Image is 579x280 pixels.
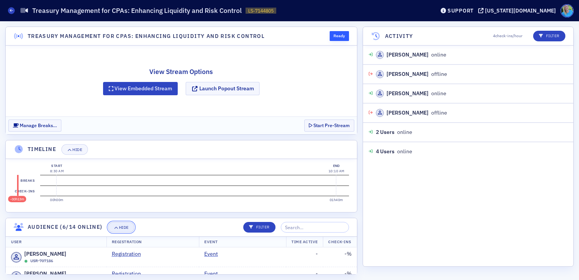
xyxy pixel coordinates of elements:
time: 00h00m [50,198,64,202]
button: Manage Breaks… [8,120,61,131]
div: Hide [72,148,82,152]
p: Filter [249,224,270,230]
button: Hide [61,144,88,155]
div: Start [50,163,64,168]
h4: Audience (6/14 online) [28,223,103,231]
time: 8:30 AM [50,169,64,173]
td: - [286,247,323,267]
div: [PERSON_NAME] [387,109,429,117]
button: Filter [243,222,275,233]
button: Launch Popout Stream [186,82,260,95]
time: 01h40m [330,198,343,202]
div: [PERSON_NAME] [387,90,429,98]
a: Event [204,270,224,278]
div: Hide [119,225,129,230]
div: [PERSON_NAME] [387,51,429,59]
span: Profile [560,4,574,17]
div: Ready [330,31,349,41]
div: [US_STATE][DOMAIN_NAME] [485,7,556,14]
span: LS-7144805 [248,8,274,14]
div: Support [448,7,474,14]
span: 4 Users [376,148,394,156]
a: Registration [112,270,147,278]
span: 4 check-ins/hour [493,33,523,39]
h4: Timeline [28,145,56,153]
button: View Embedded Stream [103,82,178,95]
td: - % [323,247,357,267]
span: [PERSON_NAME] [24,270,66,278]
a: Registration [112,250,147,258]
div: [PERSON_NAME] [387,70,429,78]
label: Check-ins [13,186,36,197]
th: Event [199,236,286,248]
a: Event [204,250,224,258]
span: online [397,128,412,136]
button: Hide [108,222,135,233]
h2: View Stream Options [103,67,260,77]
th: User [6,236,106,248]
p: Filter [539,33,560,39]
button: [US_STATE][DOMAIN_NAME] [478,8,559,13]
span: online [397,148,412,156]
div: Online [24,260,28,263]
time: 10:10 AM [329,169,344,173]
h1: Treasury Management for CPAs: Enhancing Liquidity and Risk Control [32,6,242,15]
div: offline [376,109,447,117]
h4: Activity [385,32,413,40]
span: [PERSON_NAME] [24,250,66,258]
span: USR-707186 [30,258,53,264]
div: End [329,163,344,168]
time: -00h13m [10,197,24,201]
label: Breaks [19,175,36,186]
input: Search… [281,222,349,233]
div: offline [376,70,447,78]
button: Filter [533,31,565,41]
div: online [376,90,446,98]
button: Start Pre-Stream [304,120,354,131]
h4: Treasury Management for CPAs: Enhancing Liquidity and Risk Control [28,32,264,40]
div: online [376,51,446,59]
th: Time Active [286,236,323,248]
span: 2 Users [376,128,394,136]
th: Registration [106,236,199,248]
th: Check-Ins [323,236,357,248]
